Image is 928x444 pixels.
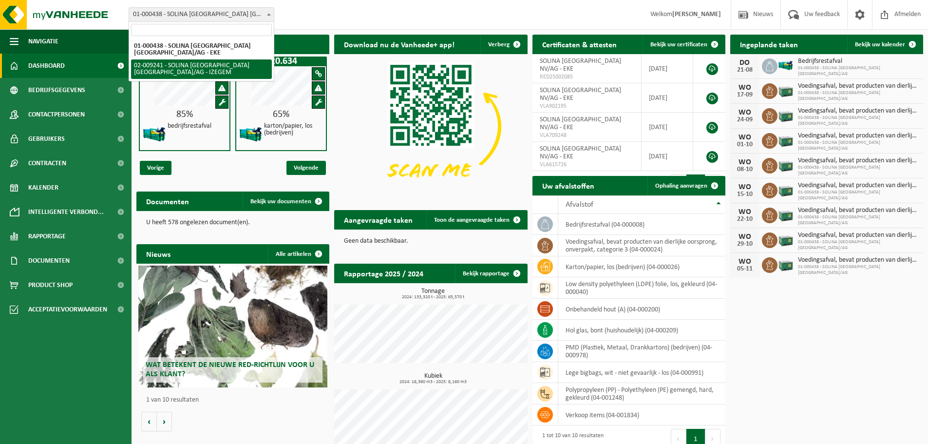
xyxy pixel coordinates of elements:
[540,87,621,102] span: SOLINA [GEOGRAPHIC_DATA] NV/AG - EKE
[426,210,527,230] a: Toon de aangevraagde taken
[455,264,527,283] a: Bekijk rapportage
[735,258,755,266] div: WO
[558,256,725,277] td: karton/papier, los (bedrijven) (04-000026)
[28,29,58,54] span: Navigatie
[540,116,621,131] span: SOLINA [GEOGRAPHIC_DATA] NV/AG - EKE
[798,264,918,276] span: 01-000438 - SOLINA [GEOGRAPHIC_DATA] [GEOGRAPHIC_DATA]/AG
[28,151,66,175] span: Contracten
[334,35,464,54] h2: Download nu de Vanheede+ app!
[558,320,725,341] td: hol glas, bont (huishoudelijk) (04-000209)
[735,92,755,98] div: 17-09
[140,161,171,175] span: Vorige
[28,200,104,224] span: Intelligente verbond...
[672,11,721,18] strong: [PERSON_NAME]
[566,201,593,209] span: Afvalstof
[798,190,918,201] span: 01-000438 - SOLINA [GEOGRAPHIC_DATA] [GEOGRAPHIC_DATA]/AG
[28,54,65,78] span: Dashboard
[344,238,517,245] p: Geen data beschikbaar.
[735,191,755,198] div: 15-10
[146,397,324,404] p: 1 van 10 resultaten
[434,217,510,223] span: Toon de aangevraagde taken
[777,206,794,223] img: PB-LB-0680-HPE-GN-01
[558,405,725,425] td: verkoop items (04-001834)
[798,182,918,190] span: Voedingsafval, bevat producten van dierlijke oorsprong, onverpakt, categorie 3
[28,273,73,297] span: Product Shop
[777,82,794,98] img: PB-LB-0680-HPE-GN-01
[28,249,70,273] span: Documenten
[129,8,274,21] span: 01-000438 - SOLINA BELGIUM NV/AG - EKE
[136,192,199,211] h2: Documenten
[28,127,65,151] span: Gebruikers
[735,59,755,67] div: DO
[532,176,604,195] h2: Uw afvalstoffen
[798,232,918,239] span: Voedingsafval, bevat producten van dierlijke oorsprong, onverpakt, categorie 3
[243,192,328,211] a: Bekijk uw documenten
[735,109,755,116] div: WO
[735,116,755,123] div: 24-09
[488,41,510,48] span: Verberg
[339,380,527,385] span: 2024: 18,360 m3 - 2025: 8,160 m3
[798,107,918,115] span: Voedingsafval, bevat producten van dierlijke oorsprong, onverpakt, categorie 3
[136,244,180,263] h2: Nieuws
[558,383,725,405] td: polypropyleen (PP) - Polyethyleen (PE) gemengd, hard, gekleurd (04-001248)
[558,299,725,320] td: onbehandeld hout (A) (04-000200)
[735,241,755,248] div: 29-10
[647,176,724,195] a: Ophaling aanvragen
[334,54,527,199] img: Download de VHEPlus App
[735,134,755,141] div: WO
[655,183,707,189] span: Ophaling aanvragen
[142,122,167,146] img: HK-XZ-20-GN-12
[798,58,918,65] span: Bedrijfsrestafval
[798,165,918,176] span: 01-000438 - SOLINA [GEOGRAPHIC_DATA] [GEOGRAPHIC_DATA]/AG
[558,277,725,299] td: low density polyethyleen (LDPE) folie, los, gekleurd (04-000040)
[777,132,794,148] img: PB-LB-0680-HPE-GN-01
[735,67,755,74] div: 21-08
[798,115,918,127] span: 01-000438 - SOLINA [GEOGRAPHIC_DATA] [GEOGRAPHIC_DATA]/AG
[855,41,905,48] span: Bekijk uw kalender
[777,256,794,272] img: PB-LB-0680-HPE-GN-01
[798,157,918,165] span: Voedingsafval, bevat producten van dierlijke oorsprong, onverpakt, categorie 3
[735,141,755,148] div: 01-10
[480,35,527,54] button: Verberg
[558,362,725,383] td: lege bigbags, wit - niet gevaarlijk - los (04-000991)
[558,341,725,362] td: PMD (Plastiek, Metaal, Drankkartons) (bedrijven) (04-000978)
[735,266,755,272] div: 05-11
[239,122,263,146] img: HK-XZ-20-GN-12
[140,110,229,119] div: 85%
[138,266,327,387] a: Wat betekent de nieuwe RED-richtlijn voor u als klant?
[146,219,320,226] p: U heeft 578 ongelezen document(en).
[777,181,794,198] img: PB-LB-0680-HPE-GN-01
[798,132,918,140] span: Voedingsafval, bevat producten van dierlijke oorsprong, onverpakt, categorie 3
[264,123,322,136] h4: karton/papier, los (bedrijven)
[847,35,922,54] a: Bekijk uw kalender
[558,214,725,235] td: bedrijfsrestafval (04-000008)
[798,239,918,251] span: 01-000438 - SOLINA [GEOGRAPHIC_DATA] [GEOGRAPHIC_DATA]/AG
[777,107,794,123] img: PB-LB-0680-HPE-GN-01
[642,142,694,171] td: [DATE]
[532,35,626,54] h2: Certificaten & attesten
[798,256,918,264] span: Voedingsafval, bevat producten van dierlijke oorsprong, onverpakt, categorie 3
[777,156,794,173] img: PB-LB-0680-HPE-GN-01
[28,102,85,127] span: Contactpersonen
[540,73,634,81] span: RED25002085
[131,40,272,59] li: 01-000438 - SOLINA [GEOGRAPHIC_DATA] [GEOGRAPHIC_DATA]/AG - EKE
[540,132,634,139] span: VLA709248
[735,158,755,166] div: WO
[339,373,527,385] h3: Kubiek
[798,207,918,214] span: Voedingsafval, bevat producten van dierlijke oorsprong, onverpakt, categorie 3
[642,83,694,113] td: [DATE]
[540,102,634,110] span: VLA902195
[238,57,324,66] h1: Z20.634
[268,244,328,264] a: Alle artikelen
[558,235,725,256] td: voedingsafval, bevat producten van dierlijke oorsprong, onverpakt, categorie 3 (04-000024)
[28,175,58,200] span: Kalender
[642,113,694,142] td: [DATE]
[339,295,527,300] span: 2024: 133,320 t - 2025: 65,570 t
[250,198,311,205] span: Bekijk uw documenten
[650,41,707,48] span: Bekijk uw certificaten
[735,233,755,241] div: WO
[798,82,918,90] span: Voedingsafval, bevat producten van dierlijke oorsprong, onverpakt, categorie 3
[735,216,755,223] div: 22-10
[735,84,755,92] div: WO
[157,412,172,431] button: Volgende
